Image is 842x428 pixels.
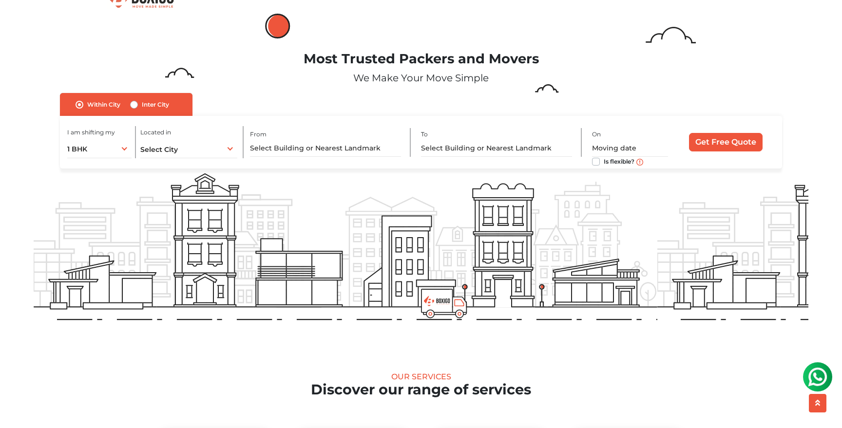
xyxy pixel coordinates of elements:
[34,381,808,398] h2: Discover our range of services
[34,51,808,67] h1: Most Trusted Packers and Movers
[809,394,826,412] button: scroll up
[421,289,467,318] img: boxigo_prackers_and_movers_truck
[250,140,401,157] input: Select Building or Nearest Landmark
[636,159,643,166] img: move_date_info
[689,133,763,151] input: Get Free Quote
[250,130,267,139] label: From
[421,140,572,157] input: Select Building or Nearest Landmark
[34,71,808,85] p: We Make Your Move Simple
[140,145,178,154] span: Select City
[67,128,115,137] label: I am shifting my
[87,99,120,111] label: Within City
[592,130,601,139] label: On
[34,372,808,381] div: Our Services
[10,10,29,29] img: whatsapp-icon.svg
[421,130,428,139] label: To
[604,156,634,166] label: Is flexible?
[142,99,169,111] label: Inter City
[592,140,668,157] input: Moving date
[67,145,87,153] span: 1 BHK
[140,128,171,137] label: Located in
